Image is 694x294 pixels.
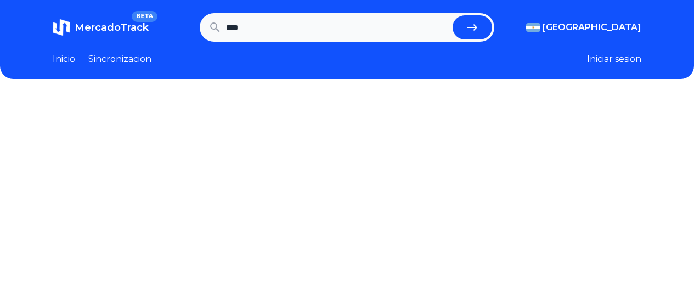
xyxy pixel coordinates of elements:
[587,53,641,66] button: Iniciar sesion
[543,21,641,34] span: [GEOGRAPHIC_DATA]
[53,19,70,36] img: MercadoTrack
[526,23,540,32] img: Argentina
[75,21,149,33] span: MercadoTrack
[526,21,641,34] button: [GEOGRAPHIC_DATA]
[132,11,157,22] span: BETA
[53,19,149,36] a: MercadoTrackBETA
[88,53,151,66] a: Sincronizacion
[53,53,75,66] a: Inicio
